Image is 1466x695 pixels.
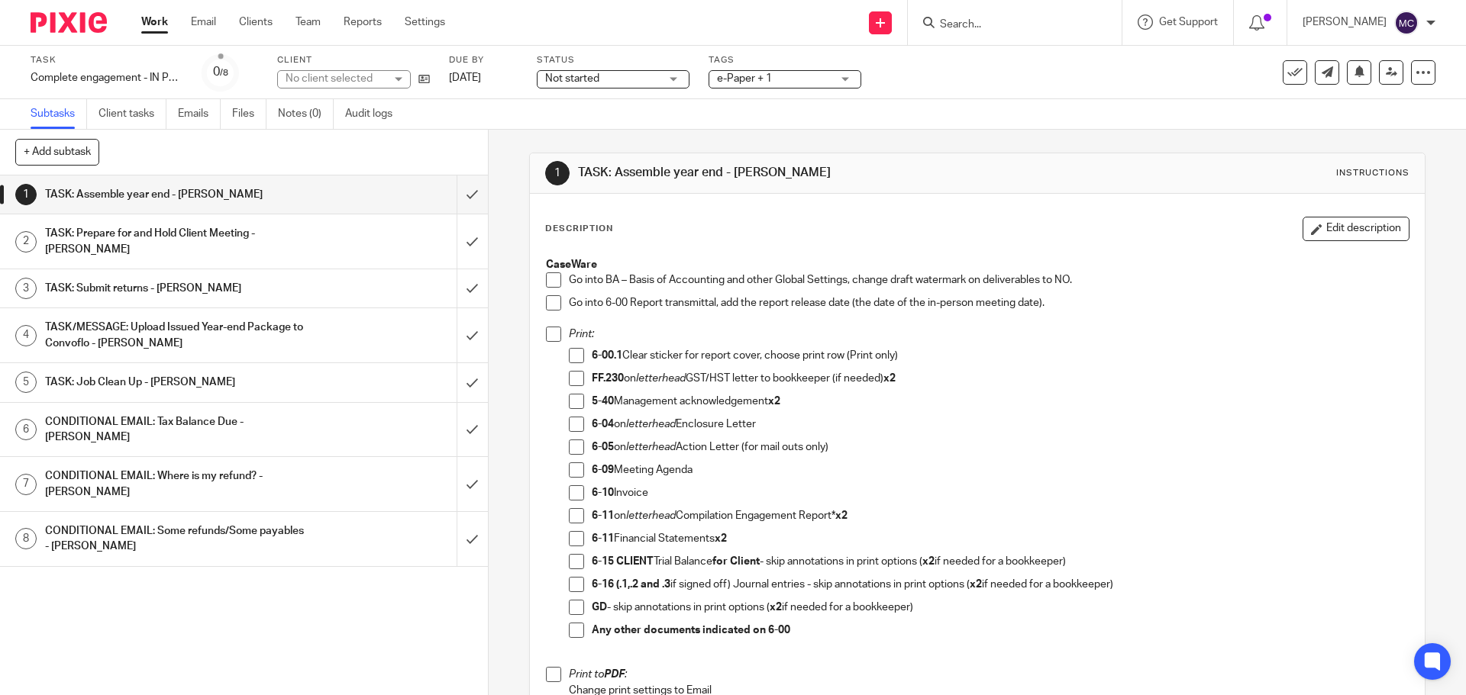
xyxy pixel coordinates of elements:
[592,508,1408,523] p: on Compilation Engagement Report*
[835,510,848,521] strong: x2
[592,600,1408,615] p: - skip annotations in print options ( if needed for a bookkeeper)
[31,54,183,66] label: Task
[45,277,309,300] h1: TASK: Submit returns - [PERSON_NAME]
[938,18,1076,32] input: Search
[45,410,309,449] h1: CONDITIONAL EMAIL: Tax Balance Due - [PERSON_NAME]
[15,474,37,495] div: 7
[191,14,216,30] a: Email
[15,419,37,440] div: 6
[768,396,780,407] strong: x2
[545,223,613,235] p: Description
[449,54,518,66] label: Due by
[295,14,321,30] a: Team
[31,99,87,129] a: Subtasks
[537,54,689,66] label: Status
[709,54,861,66] label: Tags
[569,295,1408,310] p: Go into 6-00 Report transmittal, add the report release date (the date of the in-person meeting d...
[277,54,430,66] label: Client
[592,417,1408,432] p: on Enclosure Letter
[770,602,782,613] strong: x2
[1303,217,1409,241] button: Edit description
[286,71,385,86] div: No client selected
[592,485,1408,500] p: Invoice
[604,669,625,680] em: PDF
[569,669,604,680] em: Print to
[922,556,935,567] strong: x2
[592,577,1408,592] p: if signed off) Journal entries - skip annotations in print options ( if needed for a bookkeeper)
[232,99,266,129] a: Files
[592,533,614,544] strong: 6-11
[578,165,1010,181] h1: TASK: Assemble year end - [PERSON_NAME]
[592,465,614,475] strong: 6-09
[178,99,221,129] a: Emails
[970,579,982,590] strong: x2
[592,394,1408,409] p: Management acknowledgement
[278,99,334,129] a: Notes (0)
[592,602,607,613] strong: GD
[592,396,614,407] strong: 5-40
[626,510,676,521] em: letterhead
[616,579,670,590] strong: (.1,.2 and .3
[45,520,309,558] h1: CONDITIONAL EMAIL: Some refunds/Some payables - [PERSON_NAME]
[31,12,107,33] img: Pixie
[15,184,37,205] div: 1
[45,371,309,394] h1: TASK: Job Clean Up - [PERSON_NAME]
[592,487,614,498] strong: 6-10
[45,316,309,355] h1: TASK/MESSAGE: Upload Issued Year-end Package to Convoflo - [PERSON_NAME]
[98,99,166,129] a: Client tasks
[1394,11,1419,35] img: svg%3E
[344,14,382,30] a: Reports
[1336,167,1409,179] div: Instructions
[625,669,627,680] em: :
[15,139,99,165] button: + Add subtask
[717,73,772,84] span: e-Paper + 1
[592,531,1408,546] p: Financial Statements
[45,465,309,504] h1: CONDITIONAL EMAIL: Where is my refund? - [PERSON_NAME]
[141,14,168,30] a: Work
[1159,17,1218,27] span: Get Support
[220,69,228,77] small: /8
[592,625,790,635] strong: Any other documents indicated on 6-00
[545,73,599,84] span: Not started
[592,554,1408,569] p: Trial Balance - skip annotations in print options ( if needed for a bookkeeper)
[569,329,594,339] em: Print:
[592,442,614,452] strong: 6-05
[45,183,309,206] h1: TASK: Assemble year end - [PERSON_NAME]
[592,579,614,590] strong: 6-16
[545,161,570,185] div: 1
[45,222,309,261] h1: TASK: Prepare for and Hold Client Meeting - [PERSON_NAME]
[569,272,1408,288] p: Go into BA – Basis of Accounting and other Global Settings, change draft watermark on deliverable...
[592,373,624,384] strong: FF.230
[15,528,37,549] div: 8
[636,373,686,384] em: letterhead
[1303,14,1387,30] p: [PERSON_NAME]
[626,419,676,430] em: letterhead
[405,14,445,30] a: Settings
[15,372,37,393] div: 5
[449,72,481,83] span: [DATE]
[345,99,404,129] a: Audit logs
[546,259,597,270] strong: CaseWare
[592,462,1408,478] p: Meeting Agenda
[592,510,614,521] strong: 6-11
[239,14,273,30] a: Clients
[592,439,1408,455] p: on Action Letter (for mail outs only)
[31,70,183,85] div: Complete engagement - IN PERSON
[213,63,228,81] div: 0
[883,373,896,384] strong: x2
[592,348,1408,363] p: Clear sticker for report cover, choose print row (Print only)
[592,371,1408,386] p: on GST/HST letter to bookkeeper (if needed)
[15,231,37,253] div: 2
[715,533,727,544] strong: x2
[592,419,614,430] strong: 6-04
[15,325,37,346] div: 4
[592,556,654,567] strong: 6-15 CLIENT
[15,278,37,299] div: 3
[626,442,676,452] em: letterhead
[592,350,622,361] strong: 6-00.1
[712,556,760,567] strong: for Client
